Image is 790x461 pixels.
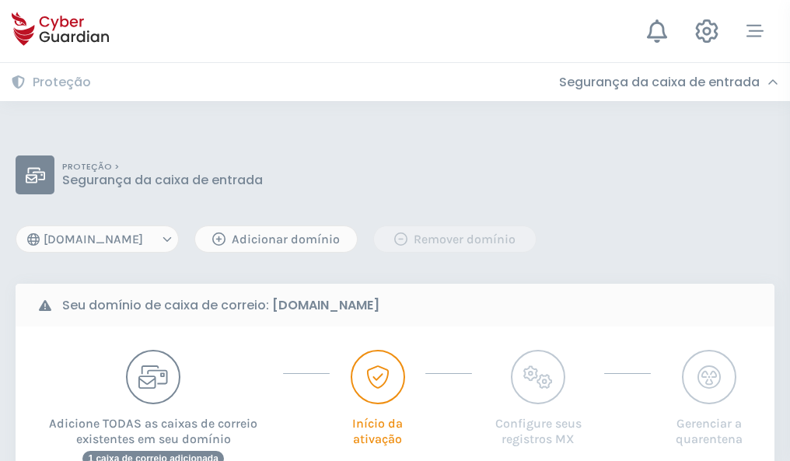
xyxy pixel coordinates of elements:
div: Segurança da caixa de entrada [559,75,778,90]
p: Gerenciar a quarentena [666,404,751,447]
p: Segurança da caixa de entrada [62,173,263,188]
button: Remover domínio [373,225,537,253]
b: Seu domínio de caixa de correio: [62,296,379,315]
button: Configure seus registros MX [488,350,589,447]
p: PROTEÇÃO > [62,162,263,173]
p: Configure seus registros MX [488,404,589,447]
p: Adicione TODAS as caixas de correio existentes em seu domínio [39,404,267,447]
p: Início da ativação [345,404,409,447]
button: Gerenciar a quarentena [666,350,751,447]
h3: Proteção [33,75,91,90]
div: Remover domínio [386,230,524,249]
div: Adicionar domínio [207,230,345,249]
button: Início da ativação [345,350,409,447]
strong: [DOMAIN_NAME] [272,296,379,314]
button: Adicionar domínio [194,225,358,253]
h3: Segurança da caixa de entrada [559,75,760,90]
